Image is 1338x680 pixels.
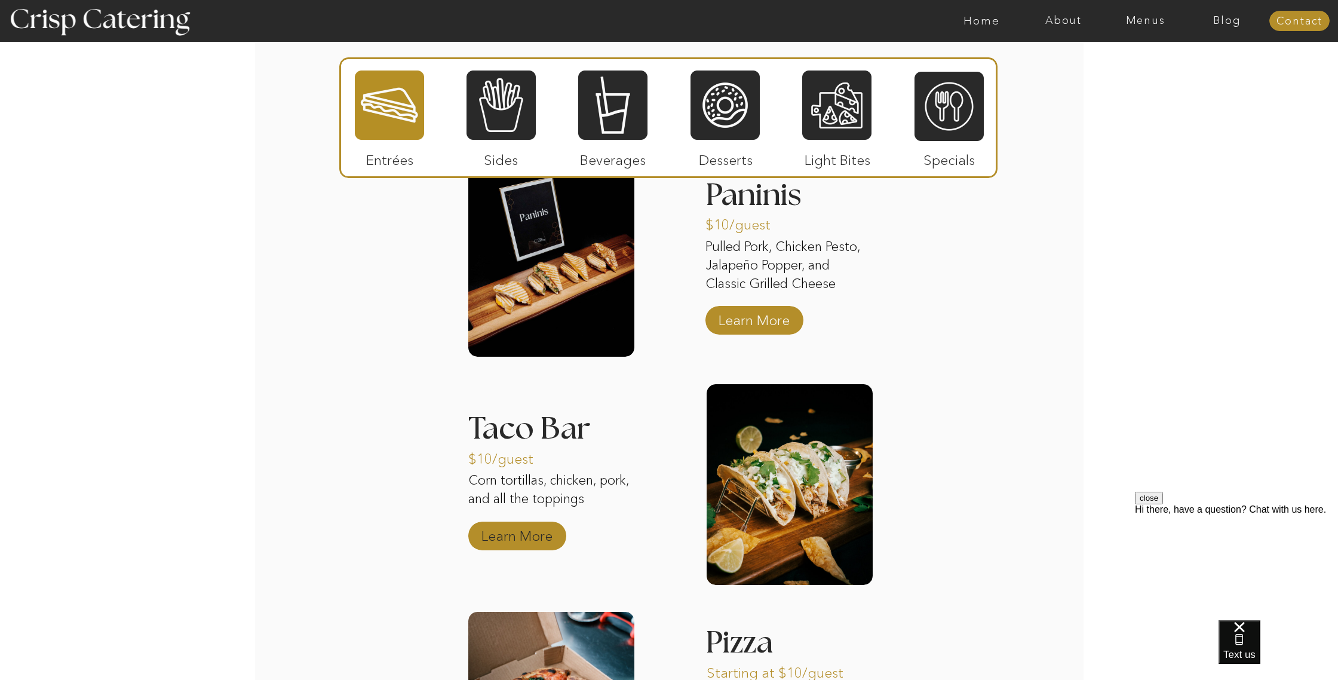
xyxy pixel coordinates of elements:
a: About [1023,15,1104,27]
a: Learn More [714,300,794,335]
p: $10/guest [468,439,548,473]
p: Light Bites [797,140,877,174]
p: Pulled Pork, Chicken Pesto, Jalapeño Popper, and Classic Grilled Cheese [705,238,871,295]
p: Entrées [350,140,429,174]
p: $10/guest [705,204,785,239]
iframe: podium webchat widget prompt [1135,492,1338,635]
p: Specials [909,140,989,174]
a: Home [941,15,1023,27]
h3: Taco Bar [468,413,634,428]
p: Sides [461,140,541,174]
h3: Pizza [705,627,830,662]
a: Menus [1104,15,1186,27]
iframe: podium webchat widget bubble [1219,620,1338,680]
p: Corn tortillas, chicken, pork, and all the toppings [468,471,634,529]
p: Desserts [686,140,765,174]
a: Contact [1269,16,1330,27]
h3: Paninis [705,180,871,218]
a: Learn More [477,516,557,550]
a: Blog [1186,15,1268,27]
p: Beverages [573,140,652,174]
